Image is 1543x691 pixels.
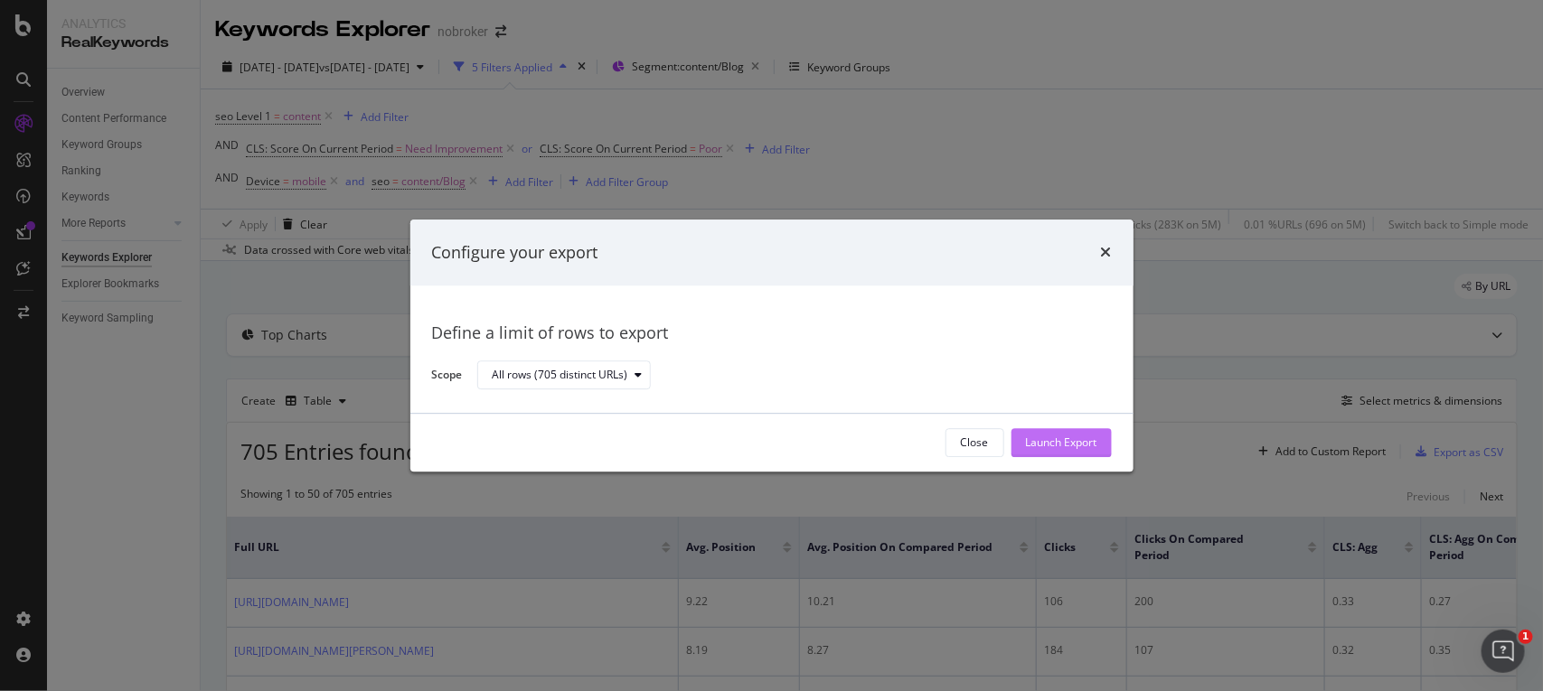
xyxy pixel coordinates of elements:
div: Configure your export [432,241,598,265]
span: 1 [1519,630,1533,644]
button: Launch Export [1011,428,1112,457]
div: Close [961,435,989,451]
div: modal [410,219,1134,472]
div: All rows (705 distinct URLs) [493,370,628,381]
button: Close [946,428,1004,457]
div: times [1101,241,1112,265]
label: Scope [432,367,463,387]
iframe: Intercom live chat [1482,630,1525,673]
div: Launch Export [1026,435,1097,451]
button: All rows (705 distinct URLs) [477,361,651,390]
div: Define a limit of rows to export [432,322,1112,346]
